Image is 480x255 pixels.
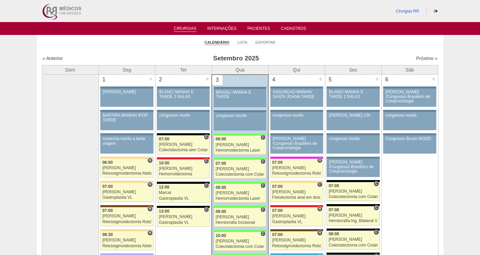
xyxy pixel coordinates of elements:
th: Sex [325,65,381,75]
div: [PERSON_NAME] 12h [329,113,377,118]
div: Ausencia murilo a tarde viagem [103,137,151,145]
div: 1 [99,75,109,85]
div: congresso murilo [273,113,321,118]
div: Key: Assunção [157,157,210,159]
a: « Anterior [43,56,63,61]
div: Key: Brasil [214,206,266,208]
i: Sair [434,9,438,13]
div: Key: Aviso [100,86,153,89]
div: [PERSON_NAME] [216,239,265,243]
div: Key: Bartira [100,181,153,183]
span: Hospital [147,158,152,163]
div: Key: Blanc [327,180,379,182]
a: congresso murilo [214,112,266,131]
span: 07:00 [329,208,339,212]
a: Cirurgias [174,26,196,32]
a: [PERSON_NAME] /Congresso Brasileiro de Coloproctologia [383,89,436,107]
div: congresso murilo [385,113,434,118]
a: C 07:00 [PERSON_NAME] Fistulectomia anal em dois tempos [270,183,323,202]
span: Consultório [204,158,209,164]
div: Gastroplastia VL [159,196,208,201]
h3: Setembro 2025 [137,54,335,63]
span: 07:00 [272,184,283,189]
div: congresso murilo [329,137,377,141]
div: [PERSON_NAME] [216,143,265,147]
div: BARTIRA MANHÃ/ IFOR TARDE [103,113,151,122]
span: 07:00 [272,232,283,237]
div: [PERSON_NAME] /Congresso Brasileiro de Coloproctologia [329,160,377,174]
div: [PERSON_NAME] [159,166,208,171]
span: Hospital [147,230,152,236]
a: congresso murilo [327,135,379,154]
div: Key: Aviso [383,133,436,135]
a: H 07:00 [PERSON_NAME] Retossigmoidectomia Robótica [270,159,323,178]
th: Qui [268,65,325,75]
div: Key: Assunção [270,205,323,207]
div: BLANC/ MANHÃ E TARDE 2 SALAS [159,90,207,99]
div: [PERSON_NAME] [102,214,151,218]
div: Key: Blanc [157,206,210,208]
a: H 08:30 [PERSON_NAME] Retossigmoidectomia Abdominal VL [100,231,153,250]
div: Hemorroidectomia Laser [216,196,265,201]
div: 2 [155,75,166,85]
span: 10:00 [216,233,226,238]
div: Hemorroidectomia [159,172,208,176]
a: congresso murilo [270,112,323,130]
span: Consultório [260,183,266,188]
a: C 08:00 [PERSON_NAME] Hemorroidectomia Laser [214,184,266,203]
span: 09:00 [216,209,226,214]
div: [PERSON_NAME] /Congresso Brasileiro de Coloproctologia [273,137,321,150]
div: Colecistectomia sem Colangiografia VL [159,148,208,152]
div: 3 [212,75,223,85]
div: Key: Blanc [327,253,379,255]
div: Marcal [159,191,208,195]
div: Key: Brasil [214,230,266,232]
div: [PERSON_NAME] [329,237,378,242]
a: ASSUNÇÃO MANHÃ/ SANTA JOANA TARDE [270,89,323,107]
div: Key: Aviso [270,86,323,89]
span: Consultório [317,182,322,187]
div: Colecistectomia com Colangiografia VL [216,172,265,177]
a: H 07:00 [PERSON_NAME] Gastroplastia VL [100,183,153,202]
div: [PERSON_NAME] [272,238,321,242]
div: congresso murilo [216,114,264,118]
div: + [148,75,154,83]
a: [PERSON_NAME] [100,89,153,107]
div: [PERSON_NAME] [272,166,321,170]
div: [PERSON_NAME] [329,189,378,194]
div: [PERSON_NAME] [159,215,208,219]
div: Key: Aviso [157,86,210,89]
div: Gastroplastia VL [159,220,208,225]
div: Key: Santa Joana [100,205,153,207]
span: Consultório [260,231,266,236]
div: 6 [382,75,392,85]
span: 10:00 [159,161,169,165]
div: + [431,75,437,83]
a: Cadastros [281,26,306,33]
div: Key: Bartira [100,157,153,159]
div: Congresso Bruno WGDD [385,137,434,141]
a: Ausencia murilo a tarde viagem [100,135,153,154]
span: Hospital [147,182,152,187]
div: [PERSON_NAME] [102,190,151,194]
a: C 10:00 [PERSON_NAME] Colecistectomia com Colangiografia VL [214,232,266,251]
a: [PERSON_NAME] /Congresso Brasileiro de Coloproctologia [327,159,379,177]
div: Colecistectomia com Colangiografia VL [329,243,378,248]
a: BARTIRA MANHÃ/ IFOR TARDE [100,112,153,130]
a: Congresso Bruno WGDD [383,135,436,154]
div: Key: Santa Joana [270,229,323,231]
a: congresso murilo [157,112,210,130]
a: [PERSON_NAME] 12h [327,112,379,130]
a: [PERSON_NAME] /Congresso Brasileiro de Coloproctologia [270,135,323,154]
div: Key: Brasil [214,158,266,160]
a: BLANC/ MANHÃ E TARDE 2 SALAS [327,89,379,107]
div: ASSUNÇÃO MANHÃ/ SANTA JOANA TARDE [273,90,321,99]
div: Key: Aviso [383,110,436,112]
div: Key: Aviso [327,110,379,112]
div: Colecistectomia com Colangiografia VL [216,244,265,249]
div: Key: Aviso [270,110,323,112]
div: Key: Blanc [157,182,210,184]
div: Colecistectomia com Colangiografia VL [329,195,378,199]
div: [PERSON_NAME] [216,191,265,195]
div: Key: Bartira [270,181,323,183]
